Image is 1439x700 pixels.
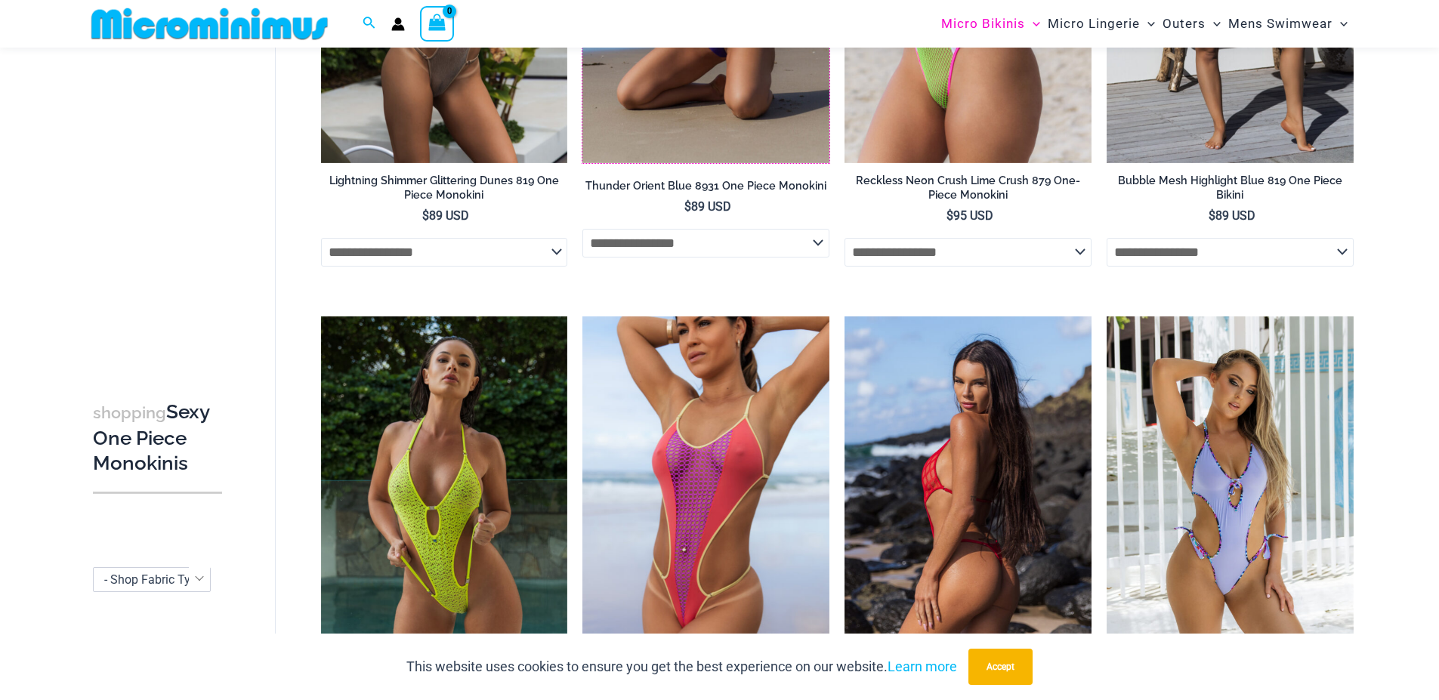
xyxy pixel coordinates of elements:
[391,17,405,31] a: Account icon link
[93,399,222,476] h3: Sexy One Piece Monokinis
[321,316,568,686] img: Bubble Mesh Highlight Yellow 819 One Piece 02
[684,199,731,214] bdi: 89 USD
[1206,5,1221,43] span: Menu Toggle
[93,567,211,592] span: - Shop Fabric Type
[1159,5,1224,43] a: OutersMenu ToggleMenu Toggle
[845,174,1092,208] a: Reckless Neon Crush Lime Crush 879 One-Piece Monokini
[845,174,1092,202] h2: Reckless Neon Crush Lime Crush 879 One-Piece Monokini
[321,174,568,202] h2: Lightning Shimmer Glittering Dunes 819 One Piece Monokini
[582,316,829,686] img: That Summer Heat Wave 875 One Piece Monokini 10
[582,179,829,193] h2: Thunder Orient Blue 8931 One Piece Monokini
[1107,316,1354,686] a: Havana Club Purple Multi 820 One Piece 01Havana Club Purple Multi 820 One Piece 03Havana Club Pur...
[1209,208,1215,223] span: $
[321,316,568,686] a: Bubble Mesh Highlight Yellow 819 One Piece 02Bubble Mesh Highlight Yellow 819 One Piece 06Bubble ...
[684,199,691,214] span: $
[1048,5,1140,43] span: Micro Lingerie
[941,5,1025,43] span: Micro Bikinis
[1107,174,1354,208] a: Bubble Mesh Highlight Blue 819 One Piece Bikini
[1209,208,1255,223] bdi: 89 USD
[946,208,953,223] span: $
[1025,5,1040,43] span: Menu Toggle
[363,14,376,33] a: Search icon link
[406,655,957,678] p: This website uses cookies to ensure you get the best experience on our website.
[937,5,1044,43] a: Micro BikinisMenu ToggleMenu Toggle
[935,2,1354,45] nav: Site Navigation
[420,6,455,41] a: View Shopping Cart, empty
[1332,5,1348,43] span: Menu Toggle
[1044,5,1159,43] a: Micro LingerieMenu ToggleMenu Toggle
[93,403,166,422] span: shopping
[94,568,210,591] span: - Shop Fabric Type
[968,649,1033,685] button: Accept
[104,572,203,587] span: - Shop Fabric Type
[93,51,229,353] iframe: TrustedSite Certified
[1140,5,1155,43] span: Menu Toggle
[1163,5,1206,43] span: Outers
[1107,316,1354,686] img: Havana Club Purple Multi 820 One Piece 01
[85,7,334,41] img: MM SHOP LOGO FLAT
[321,174,568,208] a: Lightning Shimmer Glittering Dunes 819 One Piece Monokini
[1224,5,1351,43] a: Mens SwimwearMenu ToggleMenu Toggle
[1228,5,1332,43] span: Mens Swimwear
[946,208,993,223] bdi: 95 USD
[582,179,829,199] a: Thunder Orient Blue 8931 One Piece Monokini
[1107,174,1354,202] h2: Bubble Mesh Highlight Blue 819 One Piece Bikini
[422,208,469,223] bdi: 89 USD
[582,316,829,686] a: That Summer Heat Wave 875 One Piece Monokini 10That Summer Heat Wave 875 One Piece Monokini 12Tha...
[845,316,1092,686] a: Crystal Waves Red 819 One Piece 04Crystal Waves Red 819 One Piece 03Crystal Waves Red 819 One Pie...
[888,658,957,674] a: Learn more
[422,208,429,223] span: $
[845,316,1092,686] img: Crystal Waves Red 819 One Piece 03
